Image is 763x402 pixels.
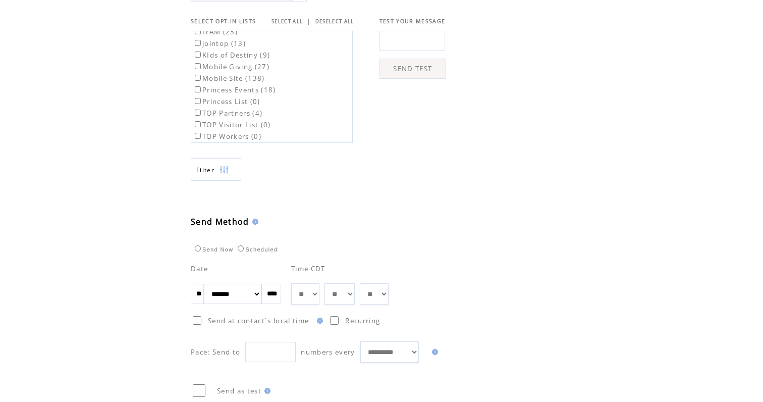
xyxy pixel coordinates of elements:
label: KIds of Destiny (9) [193,51,270,60]
span: SELECT OPT-IN LISTS [191,18,256,25]
input: IYAM (23) [195,28,201,34]
img: help.gif [261,388,270,394]
label: Princess Events (18) [193,85,276,94]
span: Show filters [196,166,214,174]
label: TOP Workers (0) [193,132,261,141]
a: SEND TEST [379,59,446,79]
label: IYAM (23) [193,27,238,36]
img: help.gif [314,318,323,324]
span: Recurring [345,316,380,325]
label: TOP Visitor List (0) [193,120,271,129]
input: Mobile Site (138) [195,75,201,81]
span: Send at contact`s local time [208,316,309,325]
input: Princess Events (18) [195,86,201,92]
label: Mobile Giving (27) [193,62,269,71]
span: | [307,17,311,26]
input: Scheduled [238,245,244,252]
label: Mobile Site (138) [193,74,265,83]
input: TOP Visitor List (0) [195,121,201,127]
input: Mobile Giving (27) [195,63,201,69]
input: Princess List (0) [195,98,201,104]
img: help.gif [429,349,438,355]
input: KIds of Destiny (9) [195,52,201,58]
label: Princess List (0) [193,97,260,106]
span: Pace: Send to [191,347,240,357]
img: help.gif [249,219,258,225]
span: Send as test [217,386,261,395]
span: Send Method [191,216,249,227]
a: SELECT ALL [271,18,303,25]
input: Send Now [195,245,201,252]
input: TOP Partners (4) [195,110,201,116]
img: filters.png [220,159,229,181]
a: Filter [191,158,241,181]
span: Time CDT [291,264,325,273]
input: TOP Workers (0) [195,133,201,139]
label: Send Now [192,246,233,253]
label: jointop (13) [193,39,246,48]
input: jointop (13) [195,40,201,46]
label: Scheduled [235,246,278,253]
span: Date [191,264,208,273]
a: DESELECT ALL [315,18,354,25]
span: numbers every [301,347,355,357]
label: TOP Partners (4) [193,109,262,118]
span: TEST YOUR MESSAGE [379,18,446,25]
